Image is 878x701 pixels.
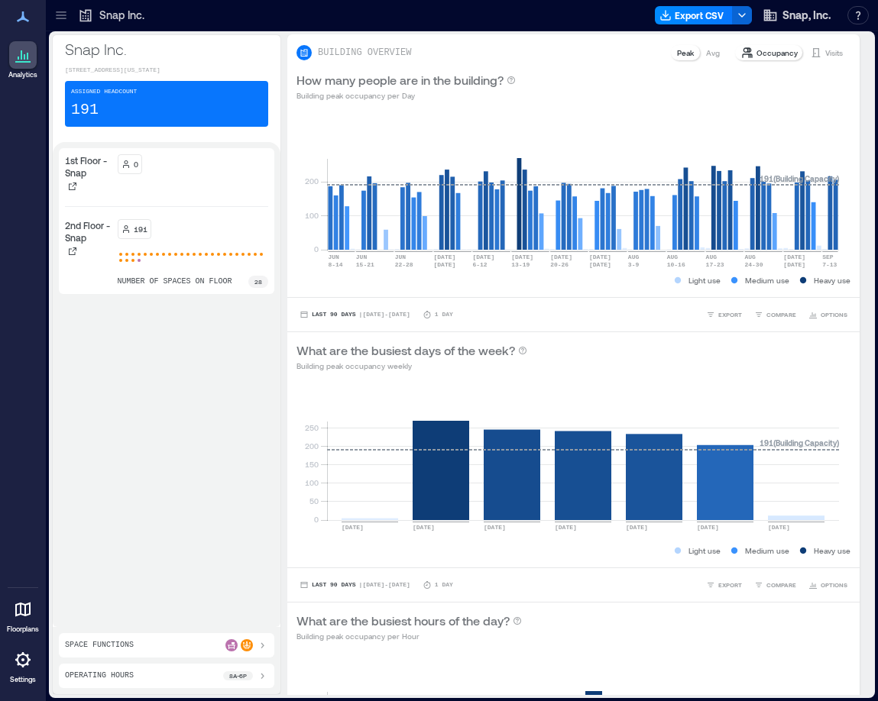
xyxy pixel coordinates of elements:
[305,478,319,487] tspan: 100
[484,524,506,531] text: [DATE]
[356,261,374,268] text: 15-21
[822,261,837,268] text: 7-13
[744,261,763,268] text: 24-30
[305,441,319,451] tspan: 200
[805,307,850,322] button: OPTIONS
[328,254,339,260] text: JUN
[589,261,611,268] text: [DATE]
[783,261,805,268] text: [DATE]
[65,219,112,244] p: 2nd Floor - Snap
[783,254,805,260] text: [DATE]
[706,254,718,260] text: AUG
[229,671,247,680] p: 8a - 6p
[65,670,134,682] p: Operating Hours
[10,675,36,684] p: Settings
[356,254,368,260] text: JUN
[65,38,268,60] p: Snap Inc.
[395,261,413,268] text: 22-28
[751,307,799,322] button: COMPARE
[655,6,733,24] button: Export CSV
[434,254,456,260] text: [DATE]
[7,625,39,634] p: Floorplans
[305,211,319,220] tspan: 100
[296,360,527,372] p: Building peak occupancy weekly
[314,515,319,524] tspan: 0
[342,524,364,531] text: [DATE]
[472,261,487,268] text: 6-12
[413,524,435,531] text: [DATE]
[822,254,834,260] text: SEP
[628,261,640,268] text: 3-9
[296,89,516,102] p: Building peak occupancy per Day
[805,577,850,593] button: OPTIONS
[118,276,232,288] p: number of spaces on floor
[309,496,319,506] tspan: 50
[328,261,342,268] text: 8-14
[435,580,453,590] p: 1 Day
[2,591,44,638] a: Floorplans
[8,70,37,79] p: Analytics
[5,641,41,689] a: Settings
[71,87,137,96] p: Assigned Headcount
[766,580,796,590] span: COMPARE
[314,244,319,254] tspan: 0
[305,176,319,186] tspan: 200
[626,524,648,531] text: [DATE]
[825,47,843,59] p: Visits
[296,341,515,360] p: What are the busiest days of the week?
[703,577,745,593] button: EXPORT
[821,580,847,590] span: OPTIONS
[296,577,413,593] button: Last 90 Days |[DATE]-[DATE]
[134,223,147,235] p: 191
[305,423,319,432] tspan: 250
[782,8,831,23] span: Snap, Inc.
[758,3,835,27] button: Snap, Inc.
[703,307,745,322] button: EXPORT
[99,8,144,23] p: Snap Inc.
[550,254,572,260] text: [DATE]
[751,577,799,593] button: COMPARE
[296,307,413,322] button: Last 90 Days |[DATE]-[DATE]
[511,254,533,260] text: [DATE]
[766,310,796,319] span: COMPARE
[744,254,756,260] text: AUG
[4,37,42,84] a: Analytics
[814,274,850,286] p: Heavy use
[318,47,411,59] p: BUILDING OVERVIEW
[296,71,504,89] p: How many people are in the building?
[706,47,720,59] p: Avg
[589,254,611,260] text: [DATE]
[688,274,721,286] p: Light use
[821,310,847,319] span: OPTIONS
[697,524,719,531] text: [DATE]
[134,158,138,170] p: 0
[667,261,685,268] text: 10-16
[254,277,262,286] p: 28
[677,47,694,59] p: Peak
[472,254,494,260] text: [DATE]
[395,254,407,260] text: JUN
[305,460,319,469] tspan: 150
[718,580,742,590] span: EXPORT
[718,310,742,319] span: EXPORT
[435,310,453,319] p: 1 Day
[706,261,724,268] text: 17-23
[628,254,640,260] text: AUG
[71,99,99,121] p: 191
[555,524,577,531] text: [DATE]
[434,261,456,268] text: [DATE]
[688,544,721,557] p: Light use
[550,261,569,268] text: 20-26
[65,154,112,179] p: 1st Floor - Snap
[757,47,798,59] p: Occupancy
[511,261,530,268] text: 13-19
[296,630,522,642] p: Building peak occupancy per Hour
[768,524,790,531] text: [DATE]
[814,544,850,557] p: Heavy use
[745,544,789,557] p: Medium use
[296,612,510,630] p: What are the busiest hours of the day?
[65,639,134,651] p: Space Functions
[65,66,268,75] p: [STREET_ADDRESS][US_STATE]
[745,274,789,286] p: Medium use
[667,254,679,260] text: AUG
